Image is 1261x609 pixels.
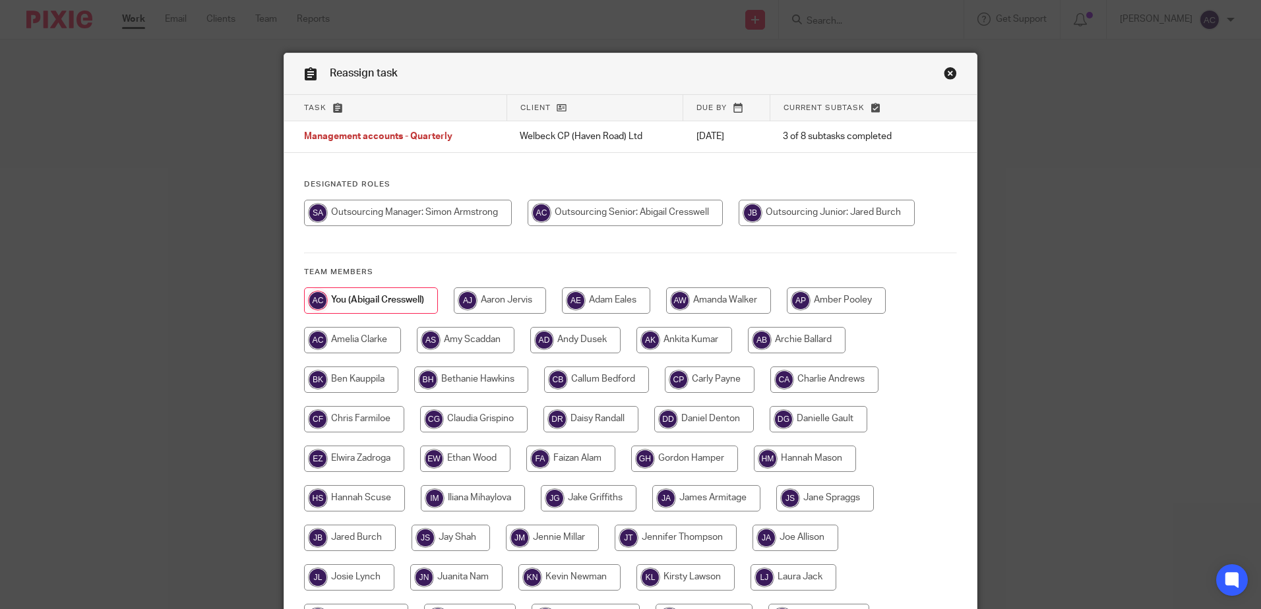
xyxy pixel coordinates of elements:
[944,67,957,84] a: Close this dialog window
[520,104,551,111] span: Client
[304,179,957,190] h4: Designated Roles
[696,130,756,143] p: [DATE]
[330,68,398,78] span: Reassign task
[520,130,669,143] p: Welbeck CP (Haven Road) Ltd
[304,267,957,277] h4: Team members
[304,132,452,142] span: Management accounts - Quarterly
[784,104,865,111] span: Current subtask
[770,121,930,153] td: 3 of 8 subtasks completed
[304,104,326,111] span: Task
[696,104,727,111] span: Due by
